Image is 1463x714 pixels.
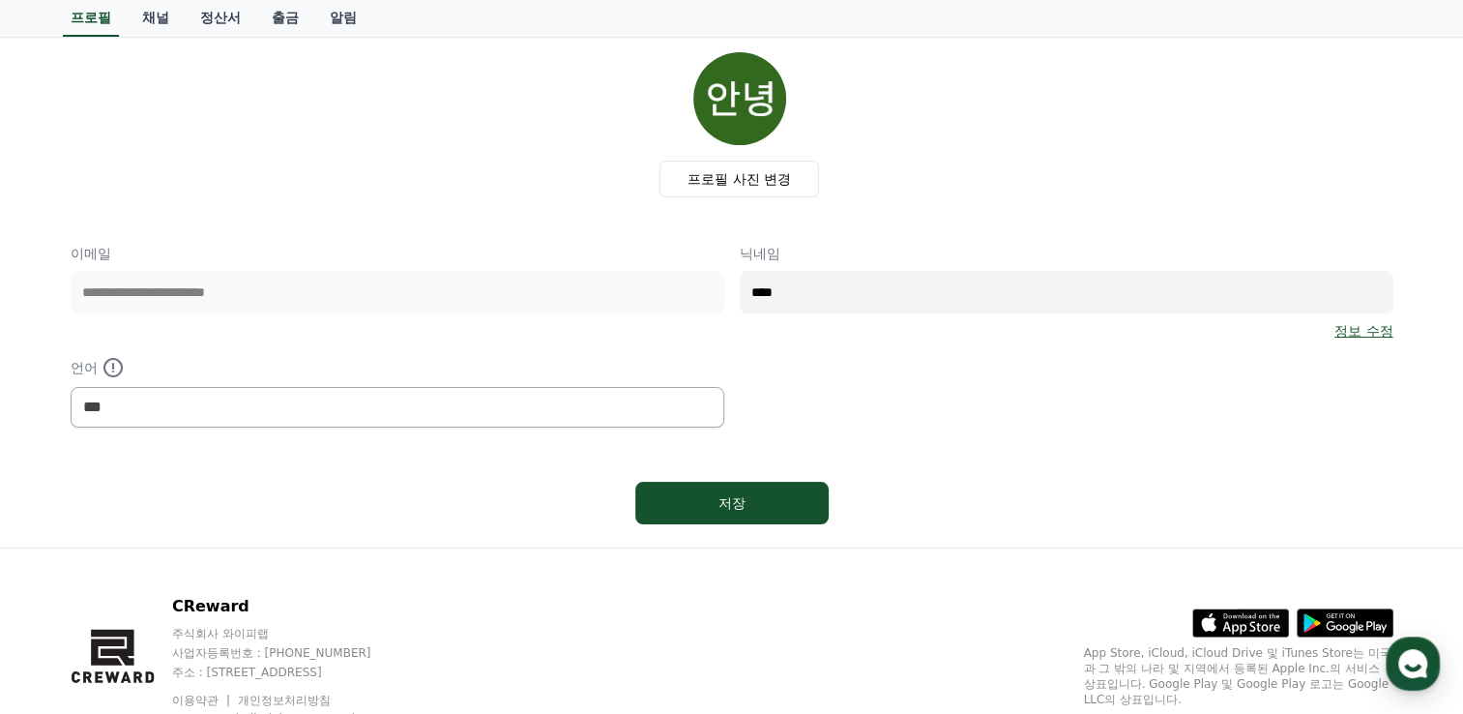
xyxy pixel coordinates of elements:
[172,626,408,641] p: 주식회사 와이피랩
[172,694,233,707] a: 이용약관
[740,244,1393,263] p: 닉네임
[299,582,322,598] span: 설정
[659,161,819,197] label: 프로필 사진 변경
[6,553,128,602] a: 홈
[1334,321,1392,341] a: 정보 수정
[674,493,790,513] div: 저장
[172,665,408,680] p: 주소 : [STREET_ADDRESS]
[61,582,73,598] span: 홈
[693,52,786,145] img: profile_image
[128,553,249,602] a: 대화
[1084,645,1393,707] p: App Store, iCloud, iCloud Drive 및 iTunes Store는 미국과 그 밖의 나라 및 지역에서 등록된 Apple Inc.의 서비스 상표입니다. Goo...
[172,645,408,661] p: 사업자등록번호 : [PHONE_NUMBER]
[177,583,200,599] span: 대화
[172,595,408,618] p: CReward
[71,356,724,379] p: 언어
[635,482,829,524] button: 저장
[71,244,724,263] p: 이메일
[238,694,331,707] a: 개인정보처리방침
[249,553,371,602] a: 설정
